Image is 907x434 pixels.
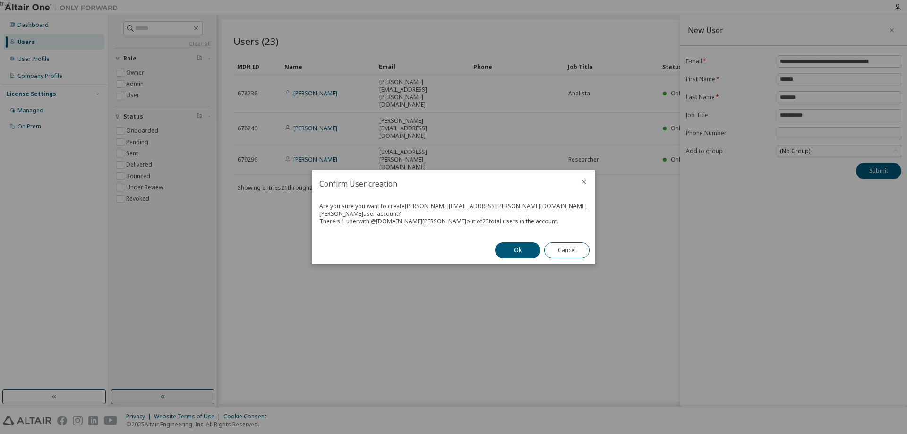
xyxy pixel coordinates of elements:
[580,178,588,186] button: close
[319,218,588,225] div: There is 1 user with @ [DOMAIN_NAME][PERSON_NAME] out of 23 total users in the account.
[312,170,573,197] h2: Confirm User creation
[495,242,540,258] button: Ok
[544,242,590,258] button: Cancel
[319,203,588,218] div: Are you sure you want to create [PERSON_NAME][EMAIL_ADDRESS][PERSON_NAME][DOMAIN_NAME][PERSON_NAM...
